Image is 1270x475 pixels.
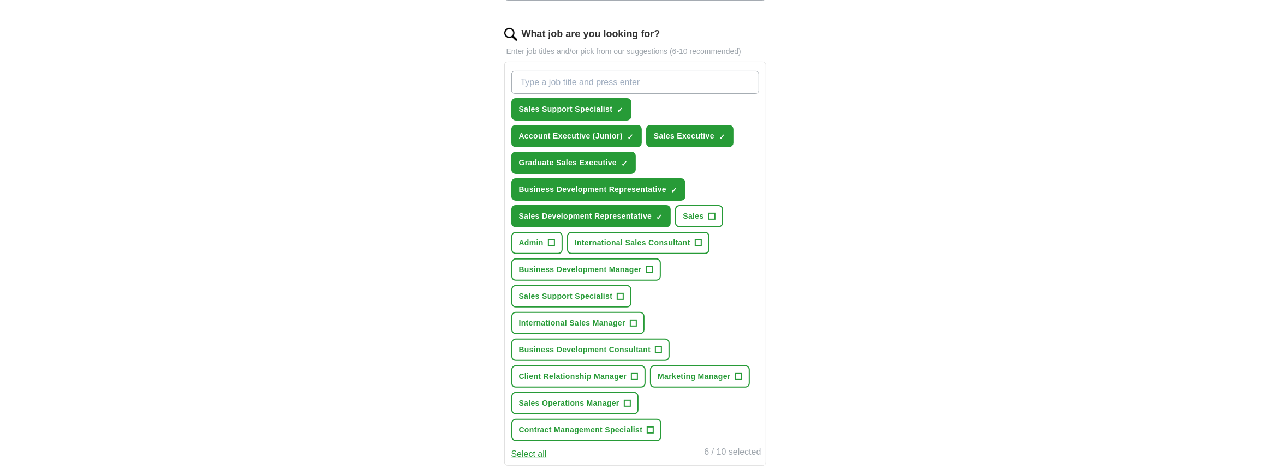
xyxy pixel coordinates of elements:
span: Sales Operations Manager [519,398,619,409]
p: Enter job titles and/or pick from our suggestions (6-10 recommended) [504,46,766,57]
span: ✓ [671,186,677,195]
span: Graduate Sales Executive [519,157,617,169]
button: Graduate Sales Executive✓ [511,152,636,174]
img: search.png [504,28,517,41]
button: Contract Management Specialist [511,419,662,441]
button: Business Development Representative✓ [511,178,686,201]
button: Account Executive (Junior)✓ [511,125,642,147]
input: Type a job title and press enter [511,71,759,94]
button: Sales Development Representative✓ [511,205,671,227]
span: Sales Executive [654,130,714,142]
span: Sales Support Specialist [519,291,613,302]
label: What job are you looking for? [522,27,660,41]
span: ✓ [621,159,628,168]
button: Select all [511,448,547,461]
span: International Sales Manager [519,317,625,329]
span: Client Relationship Manager [519,371,627,382]
span: Business Development Representative [519,184,667,195]
button: Business Development Manager [511,258,661,281]
span: Sales Development Representative [519,211,652,222]
button: Sales Executive✓ [646,125,734,147]
span: ✓ [617,106,623,115]
span: Sales [683,211,703,222]
div: 6 / 10 selected [704,446,761,461]
button: Sales [675,205,723,227]
span: Contract Management Specialist [519,424,643,436]
span: ✓ [656,213,663,221]
button: International Sales Manager [511,312,645,334]
span: ✓ [719,133,725,141]
span: ✓ [627,133,634,141]
span: International Sales Consultant [575,237,690,249]
button: Admin [511,232,563,254]
button: Marketing Manager [650,365,750,388]
span: Sales Support Specialist [519,104,613,115]
span: Business Development Manager [519,264,642,275]
span: Marketing Manager [658,371,731,382]
span: Business Development Consultant [519,344,651,356]
button: Sales Support Specialist✓ [511,98,632,121]
button: Business Development Consultant [511,339,670,361]
button: Sales Support Specialist [511,285,632,308]
span: Account Executive (Junior) [519,130,623,142]
button: Sales Operations Manager [511,392,639,414]
span: Admin [519,237,544,249]
button: Client Relationship Manager [511,365,646,388]
button: International Sales Consultant [567,232,709,254]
